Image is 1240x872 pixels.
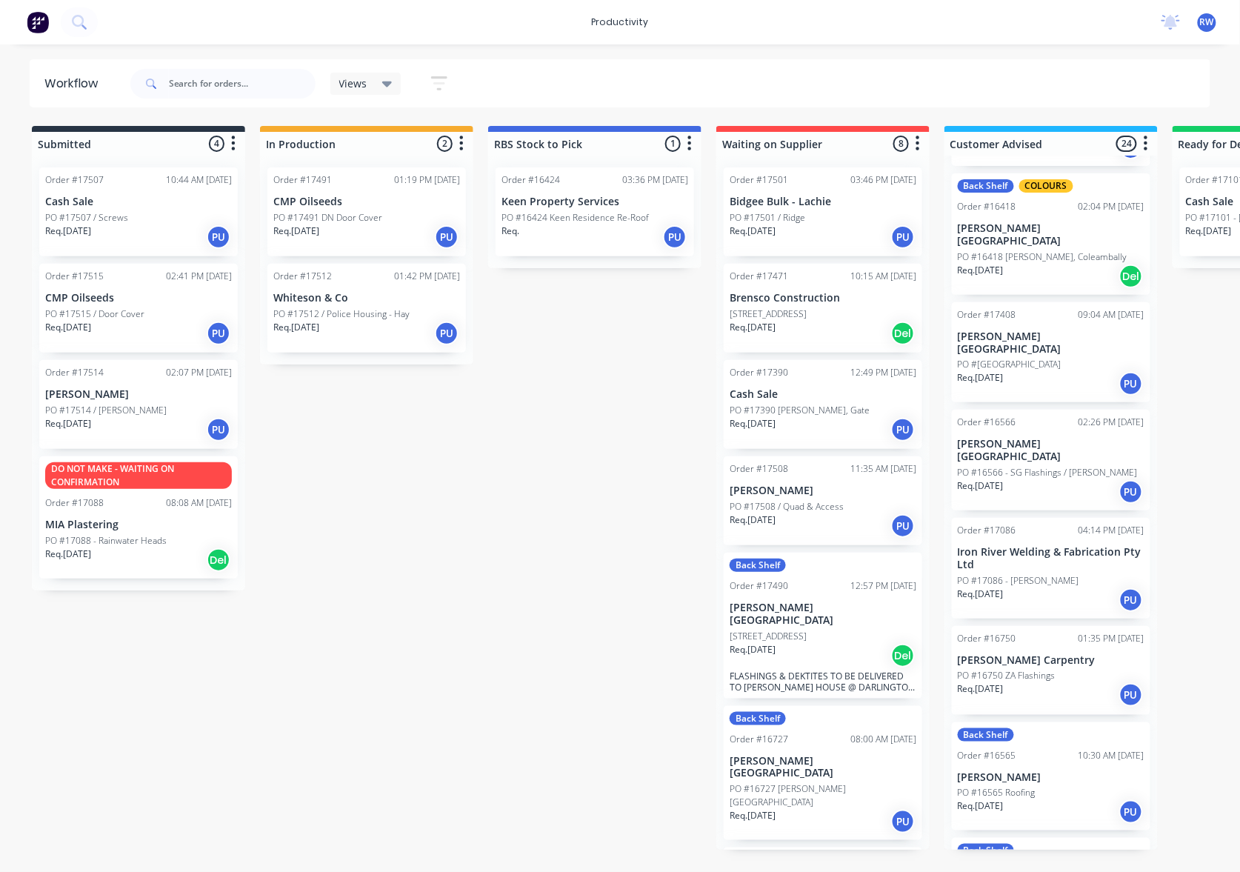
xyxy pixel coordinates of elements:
div: 08:08 AM [DATE] [166,496,232,510]
div: Order #1750710:44 AM [DATE]Cash SalePO #17507 / ScrewsReq.[DATE]PU [39,167,238,256]
p: PO #17491 DN Door Cover [273,211,382,224]
p: [STREET_ADDRESS] [730,630,807,643]
div: Order #1739012:49 PM [DATE]Cash SalePO #17390 [PERSON_NAME], GateReq.[DATE]PU [724,360,922,449]
p: Whiteson & Co [273,292,460,304]
div: Back Shelf [958,179,1014,193]
div: Order #17515 [45,270,104,283]
div: Order #17512 [273,270,332,283]
div: PU [891,225,915,249]
div: Del [891,322,915,345]
p: [PERSON_NAME] [45,388,232,401]
div: 02:41 PM [DATE] [166,270,232,283]
p: Bidgee Bulk - Lachie [730,196,916,208]
div: Del [1119,264,1143,288]
p: [PERSON_NAME][GEOGRAPHIC_DATA] [958,330,1144,356]
div: Order #1708604:14 PM [DATE]Iron River Welding & Fabrication Pty LtdPO #17086 - [PERSON_NAME]Req.[... [952,518,1150,619]
span: Views [339,76,367,91]
p: PO #16750 ZA Flashings [958,669,1056,682]
p: PO #17515 / Door Cover [45,307,144,321]
div: PU [435,322,459,345]
div: PU [891,810,915,833]
div: Order #16727 [730,733,788,746]
div: Order #16750 [958,632,1016,645]
div: Back Shelf [958,844,1014,857]
p: PO #16727 [PERSON_NAME][GEOGRAPHIC_DATA] [730,782,916,809]
p: [PERSON_NAME][GEOGRAPHIC_DATA] [730,602,916,627]
p: PO #17390 [PERSON_NAME], Gate [730,404,870,417]
div: Order #1642403:36 PM [DATE]Keen Property ServicesPO #16424 Keen Residence Re-RoofReq.PU [496,167,694,256]
div: Order #17086 [958,524,1016,537]
div: Del [891,644,915,668]
p: [PERSON_NAME][GEOGRAPHIC_DATA] [958,222,1144,247]
div: 11:35 AM [DATE] [850,462,916,476]
div: Order #17390 [730,366,788,379]
div: 02:04 PM [DATE] [1079,200,1144,213]
span: RW [1200,16,1214,29]
div: Order #17088 [45,496,104,510]
div: Back ShelfOrder #1656510:30 AM [DATE][PERSON_NAME]PO #16565 RoofingReq.[DATE]PU [952,722,1150,831]
div: 03:36 PM [DATE] [622,173,688,187]
p: Req. [DATE] [958,682,1004,696]
p: Req. [DATE] [45,417,91,430]
div: 12:57 PM [DATE] [850,579,916,593]
div: PU [1119,683,1143,707]
p: Req. [DATE] [730,224,776,238]
div: Order #17507 [45,173,104,187]
div: 08:00 AM [DATE] [850,733,916,746]
p: Req. [DATE] [958,371,1004,385]
p: Req. [DATE] [273,321,319,334]
div: Back ShelfOrder #1672708:00 AM [DATE][PERSON_NAME][GEOGRAPHIC_DATA]PO #16727 [PERSON_NAME][GEOGRA... [724,706,922,841]
div: Order #1747110:15 AM [DATE]Brensco Construction[STREET_ADDRESS]Req.[DATE]Del [724,264,922,353]
div: 12:49 PM [DATE] [850,366,916,379]
p: MIA Plastering [45,519,232,531]
div: PU [1119,372,1143,396]
div: 03:46 PM [DATE] [850,173,916,187]
div: Order #1656602:26 PM [DATE][PERSON_NAME][GEOGRAPHIC_DATA]PO #16566 - SG Flashings / [PERSON_NAME]... [952,410,1150,510]
div: 04:14 PM [DATE] [1079,524,1144,537]
p: Cash Sale [45,196,232,208]
p: PO #17508 / Quad & Access [730,500,844,513]
p: Req. [DATE] [45,224,91,238]
p: [PERSON_NAME] [958,771,1144,784]
div: Order #1749101:19 PM [DATE]CMP OilseedsPO #17491 DN Door CoverReq.[DATE]PU [267,167,466,256]
div: Order #16418 [958,200,1016,213]
p: CMP Oilseeds [273,196,460,208]
p: Brensco Construction [730,292,916,304]
p: [PERSON_NAME][GEOGRAPHIC_DATA] [730,755,916,780]
div: PU [891,514,915,538]
div: productivity [584,11,656,33]
div: Order #17490 [730,579,788,593]
p: PO #17512 / Police Housing - Hay [273,307,410,321]
div: PU [663,225,687,249]
div: Back Shelf [730,559,786,572]
div: Order #1750103:46 PM [DATE]Bidgee Bulk - LachiePO #17501 / RidgeReq.[DATE]PU [724,167,922,256]
div: DO NOT MAKE - WAITING ON CONFIRMATION [45,462,232,489]
div: 01:35 PM [DATE] [1079,632,1144,645]
p: Req. [DATE] [45,548,91,561]
div: PU [435,225,459,249]
p: Req. [DATE] [958,264,1004,277]
p: [PERSON_NAME] Carpentry [958,654,1144,667]
p: PO #16418 [PERSON_NAME], Coleambally [958,250,1127,264]
p: Req. [DATE] [958,588,1004,601]
p: Req. [DATE] [730,417,776,430]
p: Req. [DATE] [958,479,1004,493]
p: PO #17507 / Screws [45,211,128,224]
div: PU [1119,800,1143,824]
p: PO #17501 / Ridge [730,211,805,224]
p: PO #16565 Roofing [958,786,1036,799]
div: Back ShelfOrder #1749012:57 PM [DATE][PERSON_NAME][GEOGRAPHIC_DATA][STREET_ADDRESS]Req.[DATE]DelF... [724,553,922,699]
div: 10:15 AM [DATE] [850,270,916,283]
div: Order #17501 [730,173,788,187]
div: COLOURS [1019,179,1073,193]
p: Iron River Welding & Fabrication Pty Ltd [958,546,1144,571]
p: Req. [DATE] [730,513,776,527]
div: Order #17514 [45,366,104,379]
div: PU [1119,588,1143,612]
div: 09:04 AM [DATE] [1079,308,1144,322]
div: Order #17491 [273,173,332,187]
p: PO #17088 - Rainwater Heads [45,534,167,548]
div: 02:26 PM [DATE] [1079,416,1144,429]
div: Back ShelfCOLOURSOrder #1641802:04 PM [DATE][PERSON_NAME][GEOGRAPHIC_DATA]PO #16418 [PERSON_NAME]... [952,173,1150,295]
div: 01:42 PM [DATE] [394,270,460,283]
